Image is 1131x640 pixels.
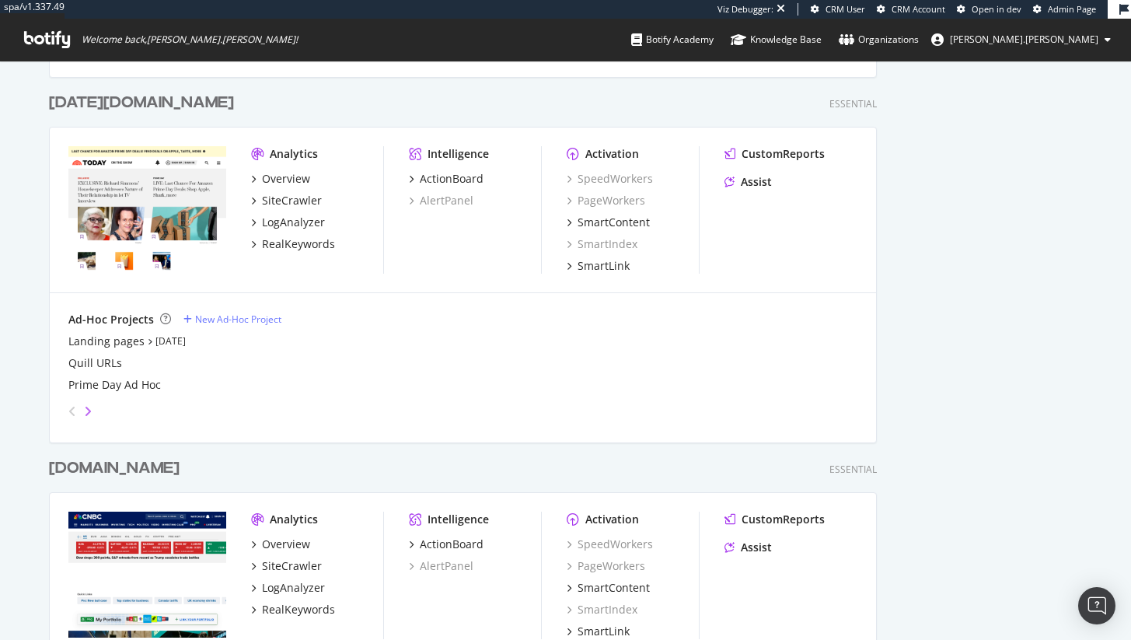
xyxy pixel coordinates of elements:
[567,558,645,574] a: PageWorkers
[724,146,825,162] a: CustomReports
[877,3,945,16] a: CRM Account
[270,146,318,162] div: Analytics
[183,313,281,326] a: New Ad-Hoc Project
[262,602,335,617] div: RealKeywords
[839,32,919,47] div: Organizations
[957,3,1021,16] a: Open in dev
[811,3,865,16] a: CRM User
[251,558,322,574] a: SiteCrawler
[567,193,645,208] a: PageWorkers
[68,146,226,272] img: today.com
[420,171,483,187] div: ActionBoard
[262,171,310,187] div: Overview
[251,215,325,230] a: LogAnalyzer
[839,19,919,61] a: Organizations
[420,537,483,552] div: ActionBoard
[972,3,1021,15] span: Open in dev
[251,580,325,596] a: LogAnalyzer
[585,512,639,527] div: Activation
[409,171,483,187] a: ActionBoard
[68,355,122,371] a: Quill URLs
[892,3,945,15] span: CRM Account
[262,193,322,208] div: SiteCrawler
[567,171,653,187] a: SpeedWorkers
[409,537,483,552] a: ActionBoard
[731,32,822,47] div: Knowledge Base
[262,580,325,596] div: LogAnalyzer
[49,92,240,114] a: [DATE][DOMAIN_NAME]
[741,174,772,190] div: Assist
[567,258,630,274] a: SmartLink
[49,457,186,480] a: [DOMAIN_NAME]
[567,537,653,552] a: SpeedWorkers
[1078,587,1115,624] div: Open Intercom Messenger
[826,3,865,15] span: CRM User
[68,512,226,638] img: cnbc.com
[567,580,650,596] a: SmartContent
[262,236,335,252] div: RealKeywords
[49,92,234,114] div: [DATE][DOMAIN_NAME]
[1048,3,1096,15] span: Admin Page
[62,399,82,424] div: angle-left
[195,313,281,326] div: New Ad-Hoc Project
[82,404,93,419] div: angle-right
[829,463,877,476] div: Essential
[262,215,325,230] div: LogAnalyzer
[585,146,639,162] div: Activation
[567,624,630,639] a: SmartLink
[578,258,630,274] div: SmartLink
[567,236,637,252] a: SmartIndex
[155,334,186,348] a: [DATE]
[68,377,161,393] a: Prime Day Ad Hoc
[742,512,825,527] div: CustomReports
[262,558,322,574] div: SiteCrawler
[724,174,772,190] a: Assist
[919,27,1123,52] button: [PERSON_NAME].[PERSON_NAME]
[717,3,773,16] div: Viz Debugger:
[68,312,154,327] div: Ad-Hoc Projects
[631,19,714,61] a: Botify Academy
[251,171,310,187] a: Overview
[428,146,489,162] div: Intelligence
[950,33,1098,46] span: jessica.jordan
[631,32,714,47] div: Botify Academy
[409,558,473,574] a: AlertPanel
[724,512,825,527] a: CustomReports
[578,580,650,596] div: SmartContent
[251,236,335,252] a: RealKeywords
[578,215,650,230] div: SmartContent
[428,512,489,527] div: Intelligence
[731,19,822,61] a: Knowledge Base
[251,602,335,617] a: RealKeywords
[1033,3,1096,16] a: Admin Page
[742,146,825,162] div: CustomReports
[262,537,310,552] div: Overview
[82,33,298,46] span: Welcome back, [PERSON_NAME].[PERSON_NAME] !
[68,334,145,349] a: Landing pages
[251,537,310,552] a: Overview
[270,512,318,527] div: Analytics
[567,215,650,230] a: SmartContent
[724,540,772,555] a: Assist
[409,193,473,208] a: AlertPanel
[741,540,772,555] div: Assist
[49,457,180,480] div: [DOMAIN_NAME]
[829,97,877,110] div: Essential
[567,602,637,617] a: SmartIndex
[251,193,322,208] a: SiteCrawler
[578,624,630,639] div: SmartLink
